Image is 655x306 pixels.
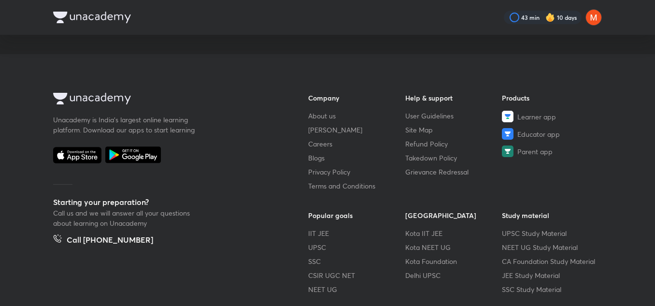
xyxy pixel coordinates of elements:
[502,284,599,294] a: SSC Study Material
[502,128,599,140] a: Educator app
[405,242,502,252] a: Kota NEET UG
[67,234,153,248] h5: Call [PHONE_NUMBER]
[308,210,405,220] h6: Popular goals
[308,139,405,149] a: Careers
[53,234,153,248] a: Call [PHONE_NUMBER]
[405,139,502,149] a: Refund Policy
[308,139,332,149] span: Careers
[308,256,405,266] a: SSC
[502,228,599,238] a: UPSC Study Material
[405,93,502,103] h6: Help & support
[517,112,556,122] span: Learner app
[308,93,405,103] h6: Company
[405,167,502,177] a: Grievance Redressal
[502,146,599,157] a: Parent app
[308,270,405,280] a: CSIR UGC NET
[308,181,405,191] a: Terms and Conditions
[53,12,131,23] img: Company Logo
[502,146,513,157] img: Parent app
[405,153,502,163] a: Takedown Policy
[308,153,405,163] a: Blogs
[53,115,198,135] p: Unacademy is India’s largest online learning platform. Download our apps to start learning
[405,111,502,121] a: User Guidelines
[53,196,277,208] h5: Starting your preparation?
[308,167,405,177] a: Privacy Policy
[502,210,599,220] h6: Study material
[502,111,513,122] img: Learner app
[502,93,599,103] h6: Products
[502,256,599,266] a: CA Foundation Study Material
[308,228,405,238] a: IIT JEE
[585,9,602,26] img: Farhana Solanki
[53,93,277,107] a: Company Logo
[502,111,599,122] a: Learner app
[308,242,405,252] a: UPSC
[308,111,405,121] a: About us
[405,125,502,135] a: Site Map
[502,242,599,252] a: NEET UG Study Material
[53,93,131,104] img: Company Logo
[405,256,502,266] a: Kota Foundation
[517,129,560,139] span: Educator app
[53,208,198,228] p: Call us and we will answer all your questions about learning on Unacademy
[517,146,553,157] span: Parent app
[502,270,599,280] a: JEE Study Material
[405,228,502,238] a: Kota IIT JEE
[308,284,405,294] a: NEET UG
[308,125,405,135] a: [PERSON_NAME]
[405,210,502,220] h6: [GEOGRAPHIC_DATA]
[502,128,513,140] img: Educator app
[545,13,555,22] img: streak
[405,270,502,280] a: Delhi UPSC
